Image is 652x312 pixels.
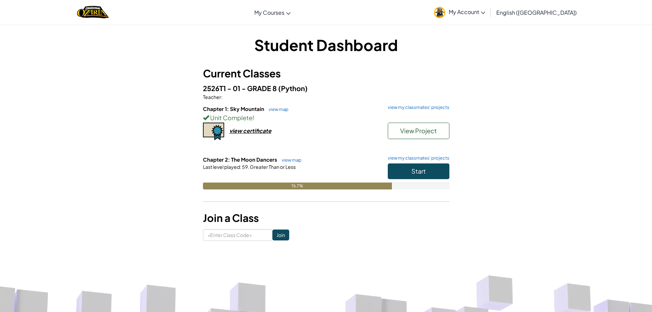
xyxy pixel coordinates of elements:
span: 2526T1 - 01 - GRADE 8 [203,84,278,92]
span: Last level played [203,164,240,170]
a: view my classmates' projects [384,156,449,160]
a: My Account [431,1,489,23]
a: view certificate [203,127,271,134]
span: (Python) [278,84,308,92]
div: 76.7% [203,183,392,189]
img: Home [77,5,109,19]
a: Ozaria by CodeCombat logo [77,5,109,19]
a: My Courses [251,3,294,22]
input: Join [272,229,289,240]
a: English ([GEOGRAPHIC_DATA]) [493,3,580,22]
span: My Account [449,8,485,15]
span: Greater Than or Less [249,164,296,170]
button: View Project [388,123,449,139]
a: view my classmates' projects [384,105,449,110]
span: : [240,164,241,170]
h3: Join a Class [203,210,449,226]
span: My Courses [254,9,284,16]
input: <Enter Class Code> [203,229,272,241]
span: View Project [400,127,437,135]
span: Chapter 2: The Moon Dancers [203,156,278,163]
span: Unit Complete [209,114,253,122]
span: Chapter 1: Sky Mountain [203,105,265,112]
img: avatar [434,7,445,18]
span: English ([GEOGRAPHIC_DATA]) [496,9,577,16]
span: 59. [241,164,249,170]
div: view certificate [229,127,271,134]
h3: Current Classes [203,66,449,81]
h1: Student Dashboard [203,34,449,55]
img: certificate-icon.png [203,123,224,140]
span: Teacher [203,94,221,100]
span: : [221,94,222,100]
a: view map [265,107,289,112]
span: ! [253,114,254,122]
button: Start [388,163,449,179]
span: Start [411,167,426,175]
a: view map [278,157,302,163]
